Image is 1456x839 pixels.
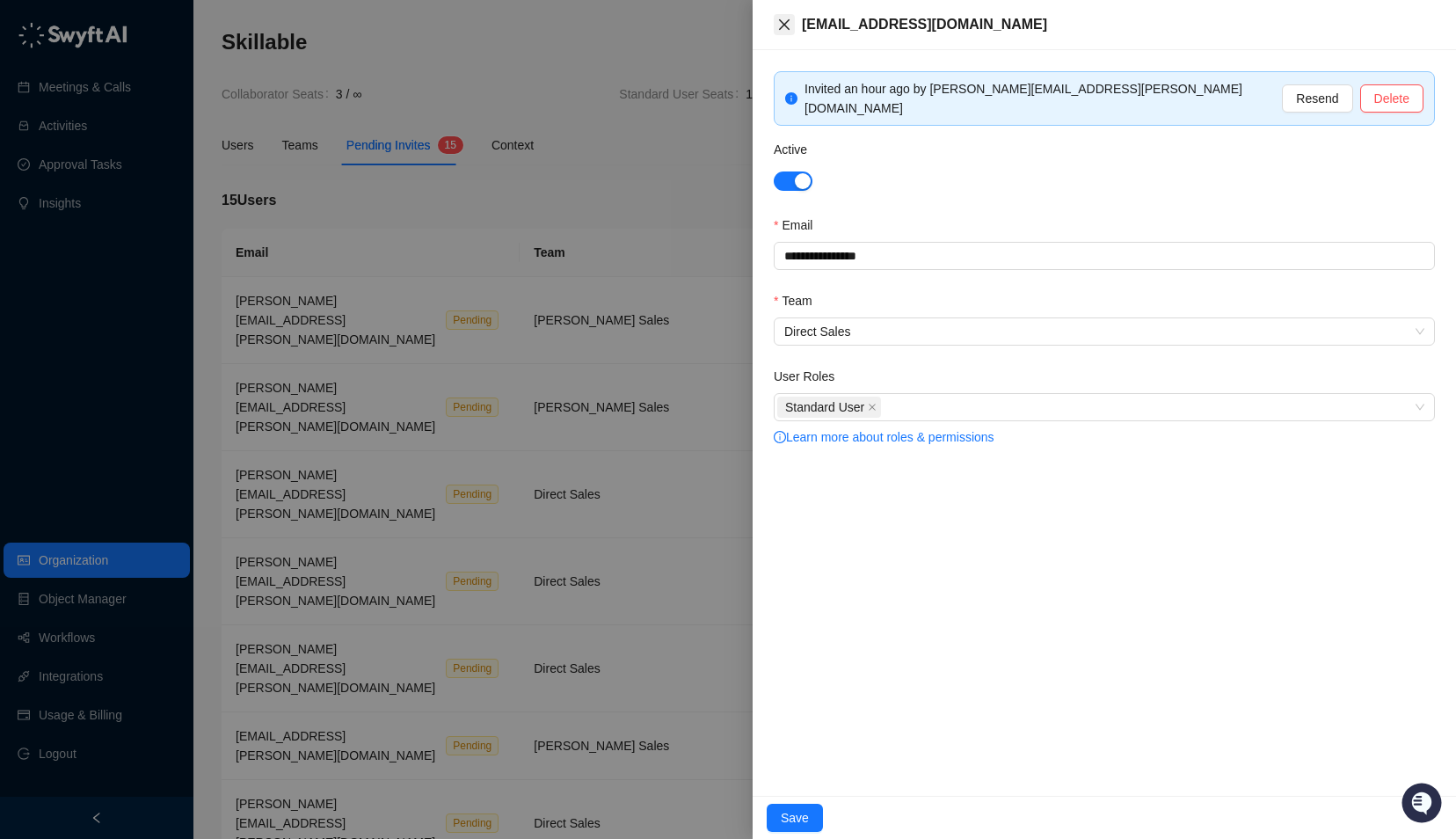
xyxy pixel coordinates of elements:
[785,398,864,417] span: Standard User
[774,215,825,235] label: Email
[1282,84,1352,113] button: Resend
[777,18,791,32] span: close
[785,92,797,105] span: info-circle
[774,140,819,159] label: Active
[774,242,1435,270] input: Email
[774,14,795,35] button: Close
[1296,89,1338,108] span: Resend
[774,291,825,310] label: Team
[124,288,213,302] a: Powered byPylon
[774,430,994,444] a: info-circleLearn more about roles & permissions
[18,69,320,98] p: Welcome 👋
[767,804,823,832] button: Save
[781,808,809,828] span: Save
[18,17,53,52] img: Swyft AI
[1360,84,1423,113] button: Delete
[35,245,65,263] span: Docs
[11,238,72,270] a: 📚Docs
[777,397,881,418] span: Standard User
[802,14,1435,35] div: [EMAIL_ADDRESS][DOMAIN_NAME]
[774,367,847,386] label: User Roles
[60,158,288,176] div: Start new chat
[175,288,213,302] span: Pylon
[79,247,93,261] div: 📶
[804,79,1282,118] div: Invited an hour ago by [PERSON_NAME][EMAIL_ADDRESS][PERSON_NAME][DOMAIN_NAME]
[1400,781,1447,828] iframe: Open customer support
[1374,89,1409,108] span: Delete
[72,238,142,270] a: 📶Status
[60,176,229,190] div: We're offline, we'll be back soon
[868,403,877,412] span: close
[774,171,812,191] button: Active
[18,98,320,126] h2: How can we help?
[18,247,32,261] div: 📚
[299,164,320,185] button: Start new chat
[18,158,49,190] img: 5124521997842_fc6d7dfcefe973c2e489_88.png
[784,318,1424,345] span: Direct Sales
[97,245,135,263] span: Status
[774,431,786,443] span: info-circle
